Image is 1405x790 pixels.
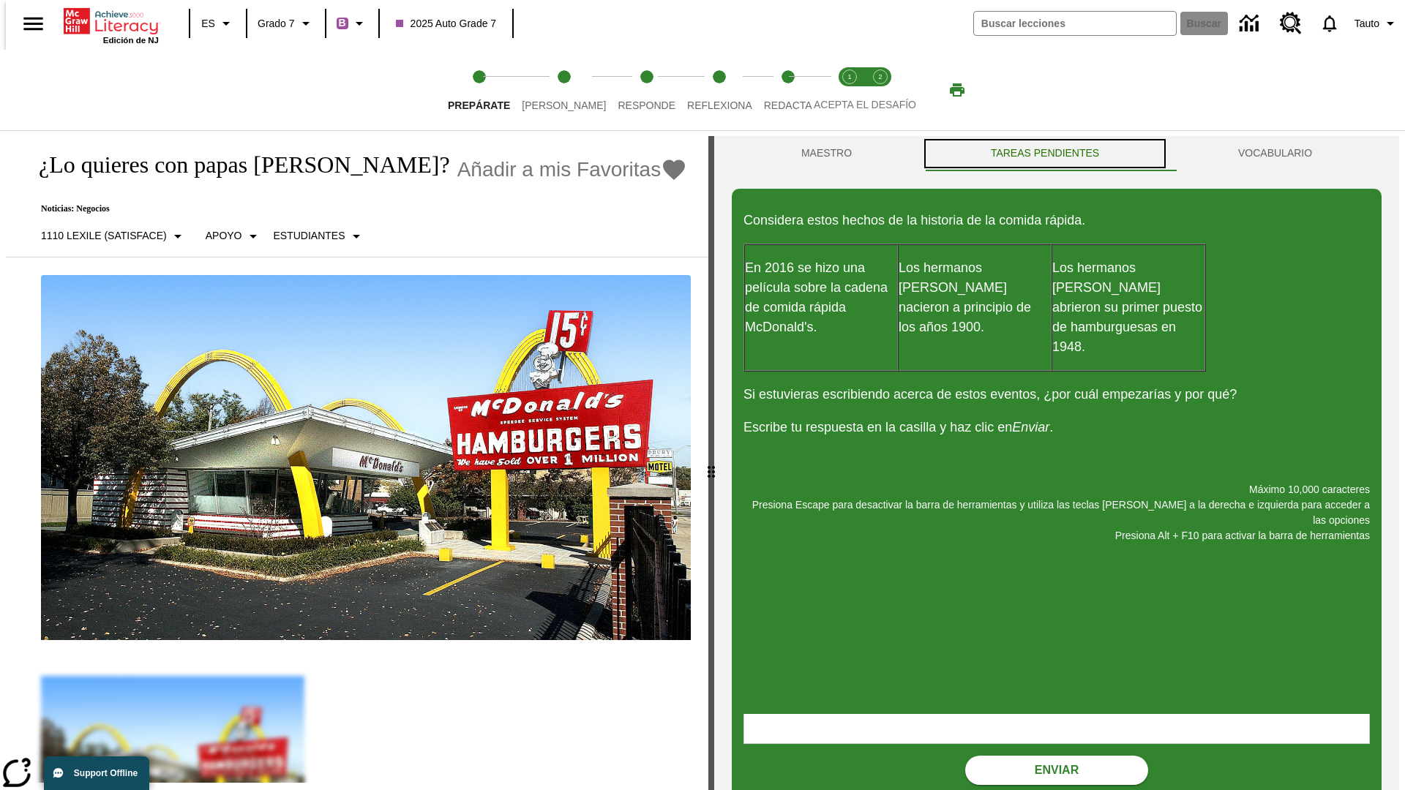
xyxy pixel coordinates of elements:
button: Lee step 2 of 5 [510,50,618,130]
p: Si estuvieras escribiendo acerca de estos eventos, ¿por cuál empezarías y por qué? [743,385,1370,405]
p: Escribe tu respuesta en la casilla y haz clic en . [743,418,1370,437]
button: Support Offline [44,756,149,790]
button: Reflexiona step 4 of 5 [675,50,764,130]
a: Centro de información [1231,4,1271,44]
p: En 2016 se hizo una película sobre la cadena de comida rápida McDonald's. [745,258,897,337]
input: Buscar campo [974,12,1176,35]
button: Boost El color de la clase es morado/púrpura. Cambiar el color de la clase. [331,10,374,37]
button: Añadir a mis Favoritas - ¿Lo quieres con papas fritas? [457,157,688,182]
button: Maestro [732,136,921,171]
span: Prepárate [448,99,510,111]
a: Centro de recursos, Se abrirá en una pestaña nueva. [1271,4,1311,43]
p: Máximo 10,000 caracteres [743,482,1370,497]
p: Presiona Alt + F10 para activar la barra de herramientas [743,528,1370,543]
span: Añadir a mis Favoritas [457,158,662,181]
p: Los hermanos [PERSON_NAME] abrieron su primer puesto de hamburguesas en 1948. [1052,258,1204,357]
h1: ¿Lo quieres con papas [PERSON_NAME]? [23,151,450,178]
span: [PERSON_NAME] [522,99,606,111]
p: 1110 Lexile (Satisface) [41,228,167,244]
img: Uno de los primeros locales de McDonald's, con el icónico letrero rojo y los arcos amarillos. [41,275,691,641]
button: Grado: Grado 7, Elige un grado [252,10,321,37]
span: Responde [618,99,675,111]
button: TAREAS PENDIENTES [921,136,1169,171]
span: Support Offline [74,768,138,778]
p: Noticias: Negocios [23,203,687,214]
text: 1 [847,73,851,80]
span: B [339,14,346,32]
div: Instructional Panel Tabs [732,136,1382,171]
button: Responde step 3 of 5 [606,50,687,130]
button: Acepta el desafío contesta step 2 of 2 [859,50,902,130]
em: Enviar [1012,420,1049,434]
p: Estudiantes [274,228,345,244]
span: ACEPTA EL DESAFÍO [814,99,916,110]
span: ES [201,16,215,31]
span: Edición de NJ [103,36,159,45]
div: activity [714,136,1399,790]
button: Imprimir [934,77,981,103]
button: Seleccione Lexile, 1110 Lexile (Satisface) [35,223,192,249]
span: Redacta [764,99,812,111]
p: Apoyo [206,228,242,244]
span: Grado 7 [258,16,295,31]
p: Considera estos hechos de la historia de la comida rápida. [743,211,1370,230]
p: Los hermanos [PERSON_NAME] nacieron a principio de los años 1900. [899,258,1051,337]
span: Reflexiona [687,99,752,111]
a: Notificaciones [1311,4,1349,42]
button: Enviar [965,756,1148,785]
body: Máximo 10,000 caracteres Presiona Escape para desactivar la barra de herramientas y utiliza las t... [6,12,214,25]
button: VOCABULARIO [1169,136,1382,171]
div: Portada [64,5,159,45]
button: Lenguaje: ES, Selecciona un idioma [195,10,241,37]
p: Presiona Escape para desactivar la barra de herramientas y utiliza las teclas [PERSON_NAME] a la ... [743,497,1370,528]
button: Seleccionar estudiante [268,223,371,249]
button: Redacta step 5 of 5 [752,50,824,130]
div: Pulsa la tecla de intro o la barra espaciadora y luego presiona las flechas de derecha e izquierd... [708,136,714,790]
button: Prepárate step 1 of 5 [436,50,522,130]
button: Abrir el menú lateral [12,2,55,45]
div: reading [6,136,708,783]
span: Tauto [1355,16,1379,31]
button: Perfil/Configuración [1349,10,1405,37]
text: 2 [878,73,882,80]
button: Acepta el desafío lee step 1 of 2 [828,50,871,130]
button: Tipo de apoyo, Apoyo [200,223,268,249]
span: 2025 Auto Grade 7 [396,16,497,31]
